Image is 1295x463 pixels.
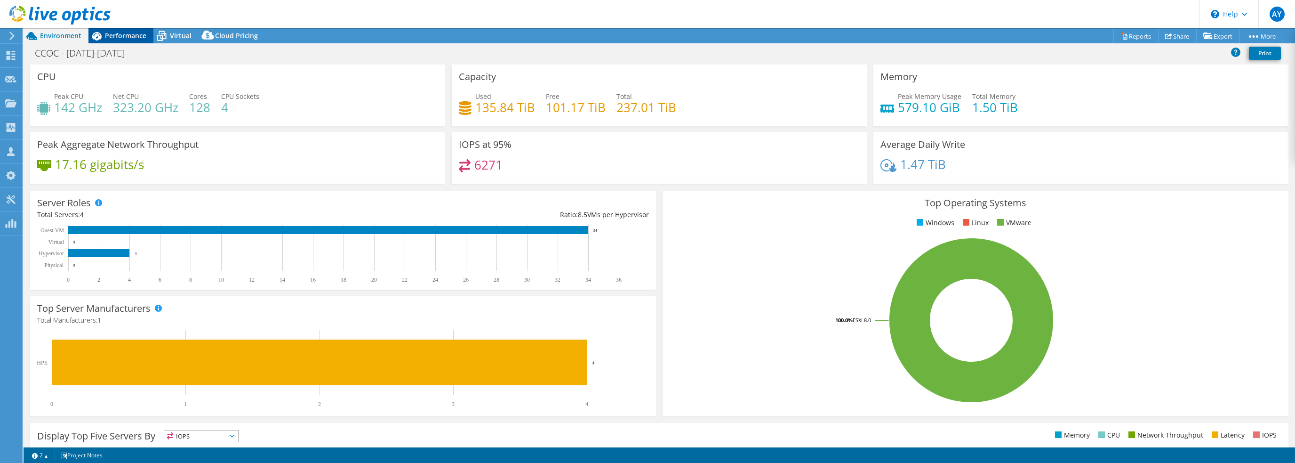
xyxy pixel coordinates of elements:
span: Used [475,92,491,101]
text: 6 [159,276,161,283]
a: Project Notes [54,449,109,461]
h3: Server Roles [37,198,91,208]
span: Virtual [170,31,192,40]
h1: CCOC - [DATE]-[DATE] [31,48,139,58]
span: Free [546,92,560,101]
h3: Peak Aggregate Network Throughput [37,139,199,150]
h3: Capacity [459,72,496,82]
a: Reports [1113,29,1159,43]
text: 3 [452,401,455,407]
li: Memory [1053,430,1090,440]
span: 1 [97,316,101,325]
h4: 101.17 TiB [546,102,606,113]
span: Peak CPU [54,92,83,101]
a: Share [1158,29,1197,43]
text: 34 [593,228,598,233]
h3: Memory [880,72,917,82]
tspan: 100.0% [835,317,853,324]
span: Peak Memory Usage [898,92,961,101]
text: 2 [97,276,100,283]
h4: 128 [189,102,210,113]
h4: 579.10 GiB [898,102,961,113]
a: More [1239,29,1283,43]
span: AY [1270,7,1285,22]
h4: 135.84 TiB [475,102,535,113]
h3: Top Operating Systems [670,198,1281,208]
a: 2 [25,449,55,461]
text: 22 [402,276,408,283]
span: Cloud Pricing [215,31,258,40]
text: 1 [184,401,187,407]
text: 18 [341,276,346,283]
li: VMware [995,218,1031,228]
span: Total Memory [972,92,1015,101]
h4: 4 [221,102,259,113]
text: 36 [616,276,622,283]
text: 16 [310,276,316,283]
text: 26 [463,276,469,283]
text: HPE [37,359,48,366]
span: Performance [105,31,146,40]
li: Network Throughput [1126,430,1203,440]
h4: 6271 [474,160,503,170]
text: 34 [585,276,591,283]
text: 10 [218,276,224,283]
text: 8 [189,276,192,283]
text: 0 [73,240,75,244]
h4: Total Manufacturers: [37,315,649,325]
text: Virtual [48,239,64,245]
span: CPU Sockets [221,92,259,101]
li: Linux [960,218,989,228]
text: 0 [73,263,75,268]
h4: 142 GHz [54,102,102,113]
text: 30 [524,276,530,283]
svg: \n [1211,10,1219,18]
h3: IOPS at 95% [459,139,512,150]
text: 28 [494,276,499,283]
h4: 17.16 gigabits/s [55,159,144,170]
text: 24 [432,276,438,283]
text: Guest VM [40,227,64,234]
h4: 237.01 TiB [616,102,676,113]
text: 4 [592,360,595,366]
li: CPU [1096,430,1120,440]
span: IOPS [164,431,238,442]
text: 4 [135,251,137,256]
text: 2 [318,401,321,407]
h4: 1.47 TiB [900,159,946,170]
span: Total [616,92,632,101]
span: Cores [189,92,207,101]
text: 4 [585,401,588,407]
text: 12 [249,276,255,283]
h3: Top Server Manufacturers [37,303,151,314]
a: Print [1249,47,1281,60]
text: 4 [128,276,131,283]
li: IOPS [1251,430,1277,440]
a: Export [1196,29,1240,43]
span: 4 [80,210,84,219]
h4: 1.50 TiB [972,102,1018,113]
text: Physical [44,262,64,268]
text: 0 [50,401,53,407]
div: Ratio: VMs per Hypervisor [343,210,649,220]
span: Net CPU [113,92,139,101]
text: 0 [67,276,70,283]
text: 14 [280,276,285,283]
span: Environment [40,31,81,40]
text: Hypervisor [39,250,64,257]
text: 20 [371,276,377,283]
li: Windows [914,218,954,228]
text: 32 [555,276,560,283]
tspan: ESXi 8.0 [853,317,871,324]
div: Total Servers: [37,210,343,220]
h3: CPU [37,72,56,82]
h3: Average Daily Write [880,139,965,150]
li: Latency [1209,430,1245,440]
span: 8.5 [578,210,587,219]
h4: 323.20 GHz [113,102,178,113]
